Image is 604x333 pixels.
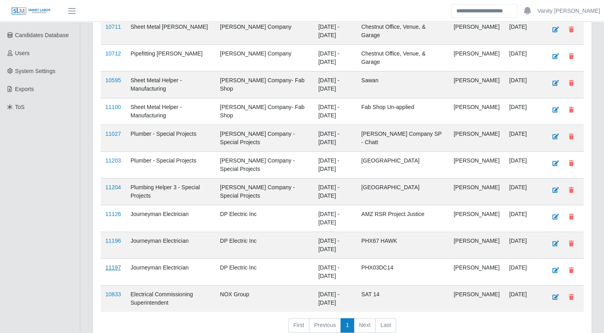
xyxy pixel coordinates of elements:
td: Fab Shop Un-applied [356,98,449,125]
td: [GEOGRAPHIC_DATA] [356,152,449,178]
td: [DATE] [504,178,543,205]
a: 11100 [105,104,121,110]
span: System Settings [15,68,55,74]
td: Electrical Commissioning Superintendent [126,285,215,312]
td: [DATE] - [DATE] [313,71,356,98]
td: Plumber - Special Projects [126,125,215,152]
a: 11126 [105,211,121,217]
td: [PERSON_NAME] [449,98,504,125]
a: 11197 [105,264,121,271]
td: [DATE] [504,285,543,312]
td: DP Electric Inc [215,232,313,259]
td: [DATE] - [DATE] [313,178,356,205]
td: [PERSON_NAME] Company - Special Projects [215,178,313,205]
td: [DATE] - [DATE] [313,125,356,152]
td: [PERSON_NAME] Company- Fab Shop [215,71,313,98]
input: Search [451,4,517,18]
span: Candidates Database [15,32,69,38]
td: [DATE] - [DATE] [313,205,356,232]
td: [DATE] [504,98,543,125]
td: [PERSON_NAME] [449,285,504,312]
td: [GEOGRAPHIC_DATA] [356,178,449,205]
td: [DATE] - [DATE] [313,45,356,71]
td: Sawan [356,71,449,98]
td: Chestnut Office, Venue, & Garage [356,18,449,45]
td: Pipefitting [PERSON_NAME] [126,45,215,71]
td: Journeyman Electrician [126,259,215,285]
td: [PERSON_NAME] Company - Special Projects [215,152,313,178]
td: [DATE] [504,71,543,98]
td: [DATE] [504,125,543,152]
td: SAT 14 [356,285,449,312]
td: [DATE] - [DATE] [313,259,356,285]
td: DP Electric Inc [215,259,313,285]
td: AMZ RSR Project Justice [356,205,449,232]
td: [PERSON_NAME] Company [215,18,313,45]
img: SLM Logo [11,7,51,16]
td: [PERSON_NAME] [449,125,504,152]
td: [DATE] - [DATE] [313,152,356,178]
td: PHX67 HAWK [356,232,449,259]
a: 10712 [105,50,121,57]
td: [PERSON_NAME] [449,152,504,178]
td: [DATE] [504,152,543,178]
a: 11203 [105,157,121,164]
span: ToS [15,104,25,110]
td: [DATE] - [DATE] [313,285,356,312]
td: [PERSON_NAME] Company- Fab Shop [215,98,313,125]
span: Exports [15,86,34,92]
td: Journeyman Electrician [126,205,215,232]
a: Vanity [PERSON_NAME] [537,7,600,15]
td: Sheet Metal Helper - Manufacturing [126,71,215,98]
a: 10711 [105,24,121,30]
td: [PERSON_NAME] Company SP - Chatt [356,125,449,152]
td: Sheet Metal [PERSON_NAME] [126,18,215,45]
a: 11027 [105,131,121,137]
td: Sheet Metal Helper - Manufacturing [126,98,215,125]
td: Chestnut Office, Venue, & Garage [356,45,449,71]
td: Plumbing Helper 3 - Special Projects [126,178,215,205]
td: [PERSON_NAME] [449,178,504,205]
td: [PERSON_NAME] Company - Special Projects [215,125,313,152]
td: [PERSON_NAME] [449,259,504,285]
a: 11204 [105,184,121,190]
td: [DATE] [504,18,543,45]
a: 11196 [105,238,121,244]
td: [DATE] [504,259,543,285]
td: [PERSON_NAME] [449,18,504,45]
span: Users [15,50,30,56]
td: [DATE] - [DATE] [313,232,356,259]
td: [DATE] [504,232,543,259]
a: 10595 [105,77,121,83]
td: Journeyman Electrician [126,232,215,259]
td: [PERSON_NAME] [449,205,504,232]
td: DP Electric Inc [215,205,313,232]
td: [PERSON_NAME] [449,71,504,98]
a: 1 [341,318,354,333]
td: NOX Group [215,285,313,312]
td: [PERSON_NAME] [449,232,504,259]
td: [DATE] - [DATE] [313,98,356,125]
td: PHX03DC14 [356,259,449,285]
td: [DATE] - [DATE] [313,18,356,45]
td: Plumber - Special Projects [126,152,215,178]
td: [DATE] [504,45,543,71]
a: 10833 [105,291,121,297]
td: [DATE] [504,205,543,232]
td: [PERSON_NAME] Company [215,45,313,71]
td: [PERSON_NAME] [449,45,504,71]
